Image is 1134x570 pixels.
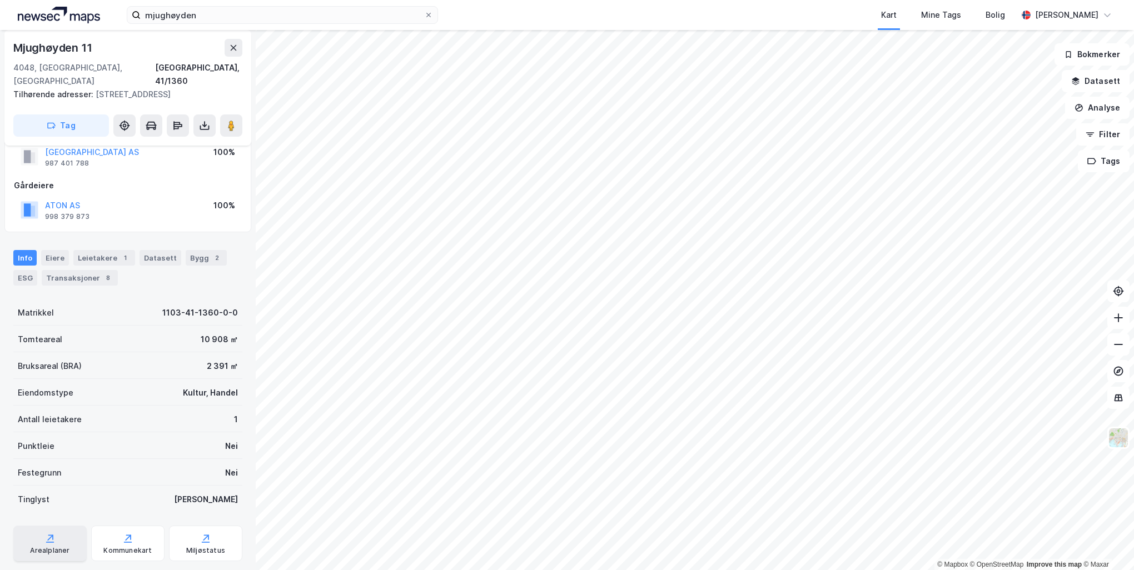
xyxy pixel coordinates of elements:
[921,8,961,22] div: Mine Tags
[141,7,424,23] input: Søk på adresse, matrikkel, gårdeiere, leietakere eller personer
[213,199,235,212] div: 100%
[18,333,62,346] div: Tomteareal
[18,306,54,319] div: Matrikkel
[13,61,155,88] div: 4048, [GEOGRAPHIC_DATA], [GEOGRAPHIC_DATA]
[14,179,242,192] div: Gårdeiere
[18,359,82,373] div: Bruksareal (BRA)
[73,250,135,266] div: Leietakere
[13,89,96,99] span: Tilhørende adresser:
[186,546,225,555] div: Miljøstatus
[211,252,222,263] div: 2
[186,250,227,266] div: Bygg
[13,114,109,137] button: Tag
[30,546,69,555] div: Arealplaner
[1108,427,1129,448] img: Z
[225,439,238,453] div: Nei
[18,439,54,453] div: Punktleie
[1027,561,1082,568] a: Improve this map
[45,212,89,221] div: 998 379 873
[1055,43,1130,66] button: Bokmerker
[13,270,37,286] div: ESG
[1078,150,1130,172] button: Tags
[13,250,37,266] div: Info
[183,386,238,399] div: Kultur, Handel
[225,466,238,479] div: Nei
[103,546,152,555] div: Kommunekart
[1078,517,1134,570] iframe: Chat Widget
[18,466,61,479] div: Festegrunn
[201,333,238,346] div: 10 908 ㎡
[13,39,94,57] div: Mjughøyden 11
[162,306,238,319] div: 1103-41-1360-0-0
[970,561,1024,568] a: OpenStreetMap
[120,252,131,263] div: 1
[155,61,242,88] div: [GEOGRAPHIC_DATA], 41/1360
[234,413,238,426] div: 1
[174,493,238,506] div: [PERSON_NAME]
[1035,8,1098,22] div: [PERSON_NAME]
[1078,517,1134,570] div: Kontrollprogram for chat
[1062,70,1130,92] button: Datasett
[18,493,49,506] div: Tinglyst
[42,270,118,286] div: Transaksjoner
[102,272,113,283] div: 8
[1065,97,1130,119] button: Analyse
[207,359,238,373] div: 2 391 ㎡
[986,8,1005,22] div: Bolig
[41,250,69,266] div: Eiere
[213,146,235,159] div: 100%
[18,386,73,399] div: Eiendomstype
[45,159,89,168] div: 987 401 788
[1076,123,1130,146] button: Filter
[937,561,968,568] a: Mapbox
[13,88,233,101] div: [STREET_ADDRESS]
[18,7,100,23] img: logo.a4113a55bc3d86da70a041830d287a7e.svg
[140,250,181,266] div: Datasett
[881,8,897,22] div: Kart
[18,413,82,426] div: Antall leietakere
